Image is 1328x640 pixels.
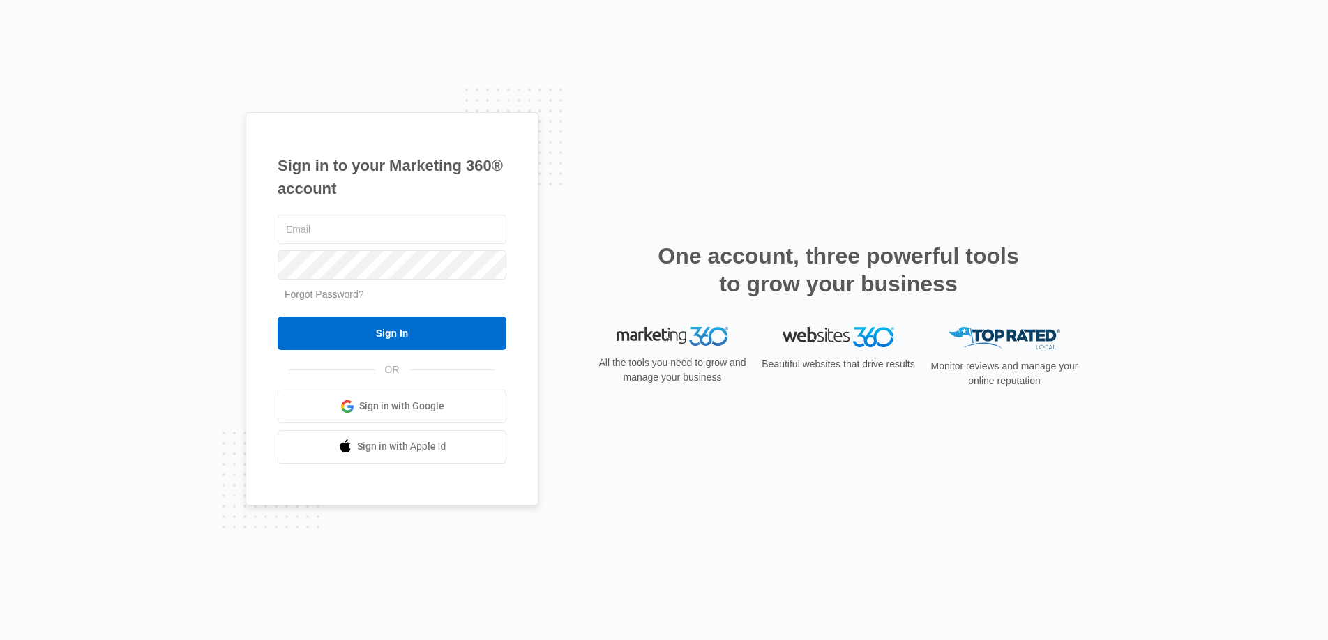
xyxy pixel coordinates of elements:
[278,215,506,244] input: Email
[278,154,506,200] h1: Sign in to your Marketing 360® account
[375,363,409,377] span: OR
[949,327,1060,350] img: Top Rated Local
[359,399,444,413] span: Sign in with Google
[278,430,506,464] a: Sign in with Apple Id
[783,327,894,347] img: Websites 360
[285,289,364,300] a: Forgot Password?
[617,327,728,346] img: Marketing 360
[357,439,446,454] span: Sign in with Apple Id
[594,356,750,385] p: All the tools you need to grow and manage your business
[278,317,506,350] input: Sign In
[654,242,1023,298] h2: One account, three powerful tools to grow your business
[926,359,1082,388] p: Monitor reviews and manage your online reputation
[760,357,916,372] p: Beautiful websites that drive results
[278,390,506,423] a: Sign in with Google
